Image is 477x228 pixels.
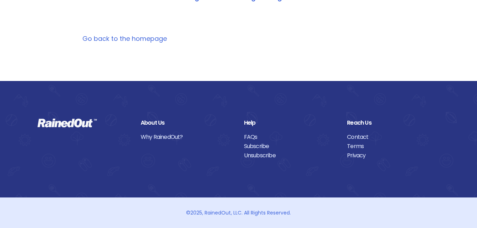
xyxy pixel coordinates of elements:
[141,132,233,142] a: Why RainedOut?
[347,118,440,127] div: Reach Us
[244,118,337,127] div: Help
[82,34,167,43] a: Go back to the homepage
[347,142,440,151] a: Terms
[244,151,337,160] a: Unsubscribe
[141,118,233,127] div: About Us
[347,132,440,142] a: Contact
[244,132,337,142] a: FAQs
[244,142,337,151] a: Subscribe
[347,151,440,160] a: Privacy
